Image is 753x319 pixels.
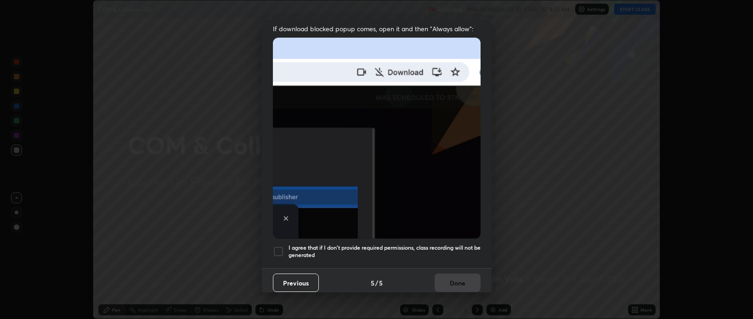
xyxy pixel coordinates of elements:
[273,274,319,292] button: Previous
[273,38,481,238] img: downloads-permission-blocked.gif
[379,278,383,288] h4: 5
[371,278,374,288] h4: 5
[289,244,481,258] h5: I agree that if I don't provide required permissions, class recording will not be generated
[375,278,378,288] h4: /
[273,24,481,33] span: If download blocked popup comes, open it and then "Always allow":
